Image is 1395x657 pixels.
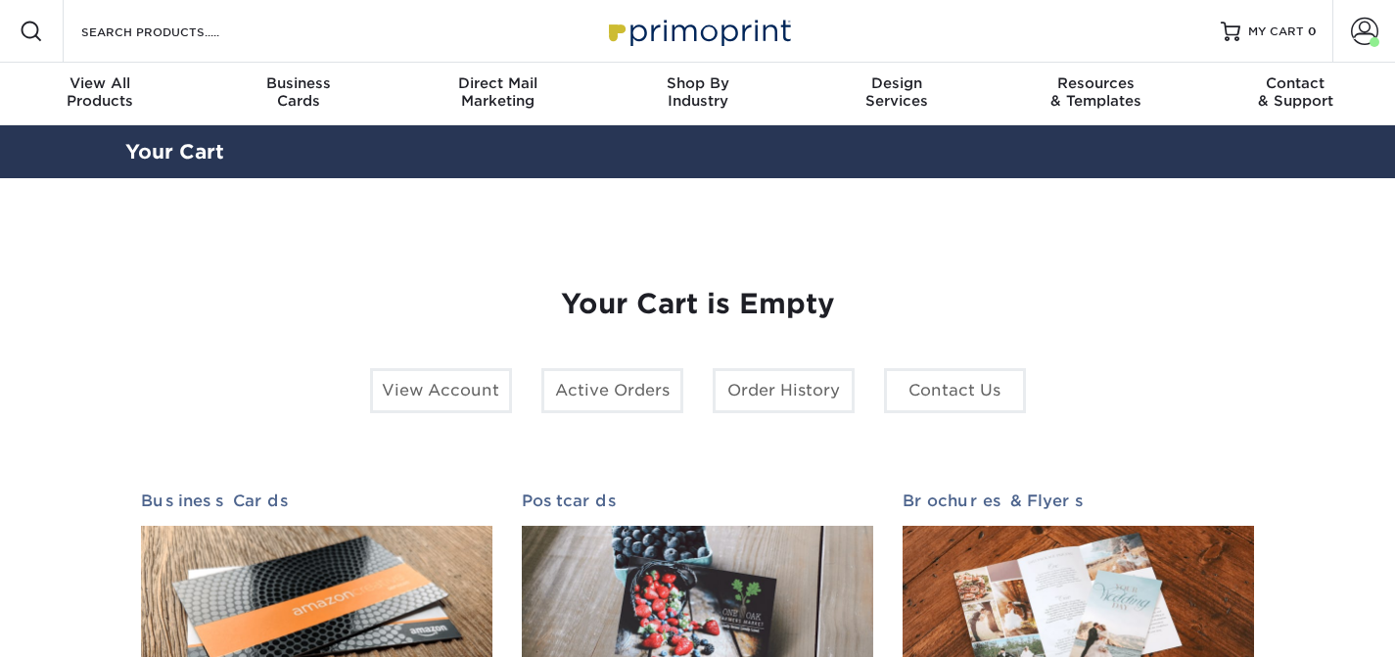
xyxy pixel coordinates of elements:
[713,368,855,413] a: Order History
[1195,74,1395,110] div: & Support
[997,74,1196,110] div: & Templates
[398,74,598,110] div: Marketing
[522,492,873,510] h2: Postcards
[1308,24,1317,38] span: 0
[1248,23,1304,40] span: MY CART
[997,74,1196,92] span: Resources
[598,63,798,125] a: Shop ByIndustry
[370,368,512,413] a: View Account
[79,20,270,43] input: SEARCH PRODUCTS.....
[600,10,796,52] img: Primoprint
[903,492,1254,510] h2: Brochures & Flyers
[797,63,997,125] a: DesignServices
[797,74,997,92] span: Design
[884,368,1026,413] a: Contact Us
[398,63,598,125] a: Direct MailMarketing
[398,74,598,92] span: Direct Mail
[997,63,1196,125] a: Resources& Templates
[200,74,399,110] div: Cards
[141,492,492,510] h2: Business Cards
[598,74,798,110] div: Industry
[200,63,399,125] a: BusinessCards
[1195,74,1395,92] span: Contact
[125,140,224,164] a: Your Cart
[797,74,997,110] div: Services
[541,368,683,413] a: Active Orders
[141,288,1255,321] h1: Your Cart is Empty
[598,74,798,92] span: Shop By
[1195,63,1395,125] a: Contact& Support
[200,74,399,92] span: Business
